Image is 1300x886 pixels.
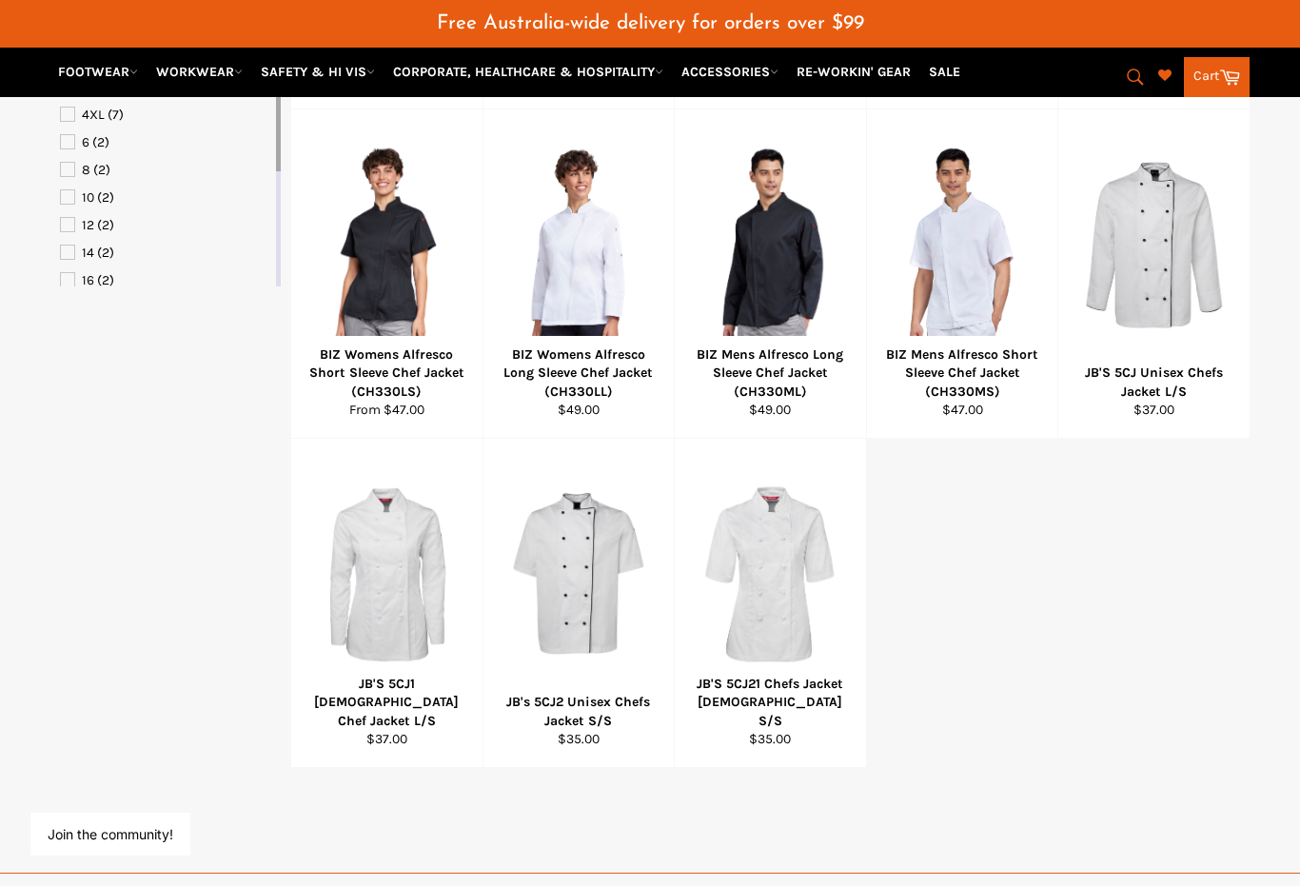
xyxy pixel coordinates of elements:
[48,826,173,842] button: Join the community!
[60,270,272,291] a: 16
[437,13,864,33] span: Free Australia-wide delivery for orders over $99
[97,217,114,233] span: (2)
[93,162,110,178] span: (2)
[1071,364,1238,401] div: JB'S 5CJ Unisex Chefs Jacket L/S
[60,243,272,264] a: 14
[687,345,855,401] div: BIZ Mens Alfresco Long Sleeve Chef Jacket (CH330ML)
[97,189,114,206] span: (2)
[82,162,90,178] span: 8
[97,245,114,261] span: (2)
[866,109,1058,439] a: BIZ Mens Alfresco Short Sleeve Chef Jacket (CH330MS)BIZ Mens Alfresco Short Sleeve Chef Jacket (C...
[674,109,866,439] a: BIZ Mens Alfresco Long Sleeve Chef Jacket (CH330ML)BIZ Mens Alfresco Long Sleeve Chef Jacket (CH3...
[92,134,109,150] span: (2)
[82,107,105,123] span: 4XL
[82,245,94,261] span: 14
[82,272,94,288] span: 16
[290,109,483,439] a: BIZ Womens Alfresco Short Sleeve Chef Jacket (CH330LS)BIZ Womens Alfresco Short Sleeve Chef Jacke...
[495,345,662,401] div: BIZ Womens Alfresco Long Sleeve Chef Jacket (CH330LL)
[148,55,250,89] a: WORKWEAR
[97,272,114,288] span: (2)
[82,134,89,150] span: 6
[483,439,675,768] a: JB's 5CJ2 Unisex Chefs Jacket S/SJB's 5CJ2 Unisex Chefs Jacket S/S$35.00
[304,345,471,401] div: BIZ Womens Alfresco Short Sleeve Chef Jacket (CH330LS)
[82,189,94,206] span: 10
[674,439,866,768] a: JB'S 5CJ21 Chefs Jacket Ladies S/SJB'S 5CJ21 Chefs Jacket [DEMOGRAPHIC_DATA] S/S$35.00
[304,675,471,730] div: JB'S 5CJ1 [DEMOGRAPHIC_DATA] Chef Jacket L/S
[82,217,94,233] span: 12
[921,55,968,89] a: SALE
[50,55,146,89] a: FOOTWEAR
[483,109,675,439] a: BIZ Womens Alfresco Long Sleeve Chef Jacket (CH330LL)BIZ Womens Alfresco Long Sleeve Chef Jacket ...
[253,55,383,89] a: SAFETY & HI VIS
[1057,109,1250,439] a: JB'S 5CJ Unisex Chefs Jacket L/SJB'S 5CJ Unisex Chefs Jacket L/S$37.00
[60,215,272,236] a: 12
[385,55,671,89] a: CORPORATE, HEALTHCARE & HOSPITALITY
[878,345,1046,401] div: BIZ Mens Alfresco Short Sleeve Chef Jacket (CH330MS)
[60,132,272,153] a: 6
[290,439,483,768] a: JB'S 5CJ1 Ladies Chef Jacket L/SJB'S 5CJ1 [DEMOGRAPHIC_DATA] Chef Jacket L/S$37.00
[60,105,272,126] a: 4XL
[789,55,918,89] a: RE-WORKIN' GEAR
[1184,57,1250,97] a: Cart
[60,187,272,208] a: 10
[687,675,855,730] div: JB'S 5CJ21 Chefs Jacket [DEMOGRAPHIC_DATA] S/S
[60,160,272,181] a: 8
[108,107,124,123] span: (7)
[495,693,662,730] div: JB's 5CJ2 Unisex Chefs Jacket S/S
[674,55,786,89] a: ACCESSORIES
